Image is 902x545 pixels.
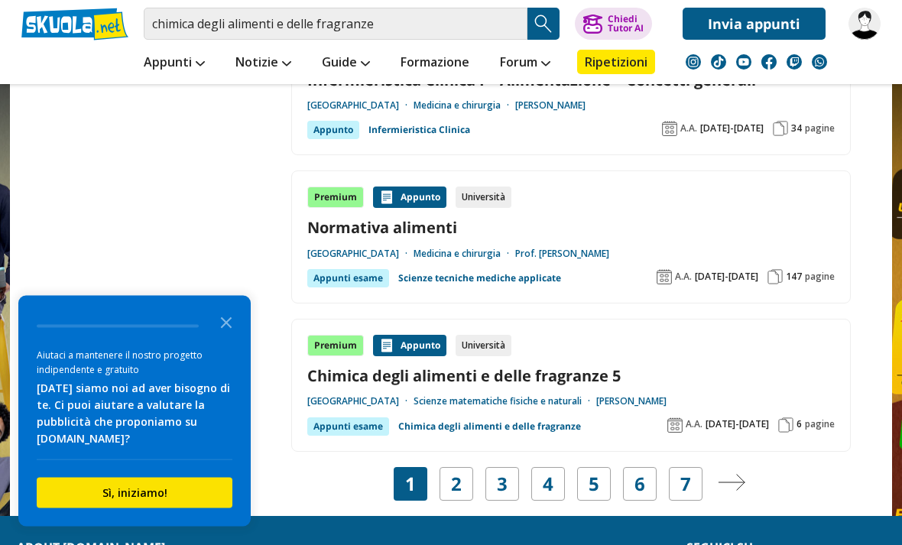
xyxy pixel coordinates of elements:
div: Appunti esame [307,270,389,288]
a: Appunti [140,50,209,77]
button: Search Button [527,8,560,40]
a: Invia appunti [683,8,826,40]
a: Chimica degli alimenti e delle fragranze [398,418,581,436]
a: Medicina e chirurgia [414,248,515,261]
span: 147 [786,271,802,284]
img: tiktok [711,54,726,70]
a: Forum [496,50,554,77]
div: Survey [18,296,251,527]
span: pagine [805,123,835,135]
a: Chimica degli alimenti e delle fragranze 5 [307,366,835,387]
span: 1 [405,474,416,495]
nav: Navigazione pagine [291,468,851,501]
a: 4 [543,474,553,495]
img: Appunti contenuto [379,339,394,354]
a: [PERSON_NAME] [596,396,667,408]
a: 6 [634,474,645,495]
div: Chiedi Tutor AI [608,15,644,33]
button: Close the survey [211,307,242,337]
div: Aiutaci a mantenere il nostro progetto indipendente e gratuito [37,348,232,377]
img: WhatsApp [812,54,827,70]
img: Anno accademico [667,418,683,433]
a: 2 [451,474,462,495]
a: [GEOGRAPHIC_DATA] [307,100,414,112]
span: 6 [797,419,802,431]
div: Premium [307,336,364,357]
a: Scienze tecniche mediche applicate [398,270,561,288]
a: Pagina successiva [718,474,745,495]
img: Appunti contenuto [379,190,394,206]
img: Anno accademico [662,122,677,137]
div: Appunto [307,122,359,140]
a: Formazione [397,50,473,77]
span: [DATE]-[DATE] [700,123,764,135]
span: 34 [791,123,802,135]
img: Pagine [767,270,783,285]
img: Pagina successiva [718,475,745,491]
a: Infermieristica Clinica [368,122,470,140]
div: [DATE] siamo noi ad aver bisogno di te. Ci puoi aiutare a valutare la pubblicità che proponiamo s... [37,380,232,447]
img: Pagine [773,122,788,137]
a: 5 [589,474,599,495]
span: A.A. [686,419,702,431]
a: [GEOGRAPHIC_DATA] [307,248,414,261]
span: [DATE]-[DATE] [706,419,769,431]
div: Università [456,336,511,357]
a: Normativa alimenti [307,218,835,238]
img: youtube [736,54,751,70]
a: Scienze matematiche fisiche e naturali [414,396,596,408]
a: [GEOGRAPHIC_DATA] [307,396,414,408]
img: facebook [761,54,777,70]
div: Appunti esame [307,418,389,436]
span: A.A. [680,123,697,135]
a: Notizie [232,50,295,77]
div: Premium [307,187,364,209]
a: 3 [497,474,508,495]
img: Cerca appunti, riassunti o versioni [532,12,555,35]
img: instagram [686,54,701,70]
span: A.A. [675,271,692,284]
img: beacapezzioli [848,8,881,40]
span: pagine [805,419,835,431]
img: twitch [787,54,802,70]
a: Medicina e chirurgia [414,100,515,112]
div: Appunto [373,187,446,209]
input: Cerca appunti, riassunti o versioni [144,8,527,40]
div: Appunto [373,336,446,357]
button: Sì, iniziamo! [37,478,232,508]
img: Anno accademico [657,270,672,285]
a: [PERSON_NAME] [515,100,586,112]
span: [DATE]-[DATE] [695,271,758,284]
a: Ripetizioni [577,50,655,74]
a: 7 [680,474,691,495]
span: pagine [805,271,835,284]
div: Università [456,187,511,209]
a: Prof. [PERSON_NAME] [515,248,609,261]
button: ChiediTutor AI [575,8,652,40]
img: Pagine [778,418,793,433]
a: Guide [318,50,374,77]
